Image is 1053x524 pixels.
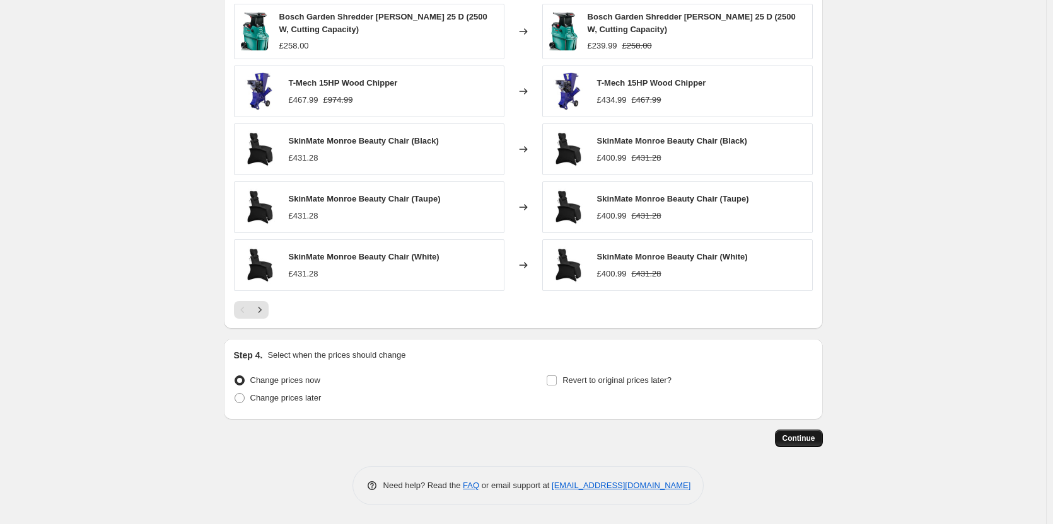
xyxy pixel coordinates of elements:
[251,301,269,319] button: Next
[775,430,823,447] button: Continue
[597,78,706,88] span: T-Mech 15HP Wood Chipper
[632,94,661,106] strike: £467.99
[632,152,661,164] strike: £431.28
[241,130,279,168] img: 7002_80x.webp
[289,78,398,88] span: T-Mech 15HP Wood Chipper
[289,194,441,203] span: SkinMate Monroe Beauty Chair (Taupe)
[234,301,269,319] nav: Pagination
[289,136,439,145] span: SkinMate Monroe Beauty Chair (Black)
[597,194,749,203] span: SkinMate Monroe Beauty Chair (Taupe)
[552,481,690,490] a: [EMAIL_ADDRESS][DOMAIN_NAME]
[632,268,661,280] strike: £431.28
[241,246,279,284] img: 7002_80x.webp
[597,268,627,280] div: £400.99
[289,252,439,261] span: SkinMate Monroe Beauty Chair (White)
[267,349,405,362] p: Select when the prices should change
[241,13,269,50] img: 61w2l0UXTHL._AC_SX522_80x.jpg
[597,136,747,145] span: SkinMate Monroe Beauty Chair (Black)
[632,210,661,222] strike: £431.28
[549,246,587,284] img: 7002_80x.webp
[588,40,617,52] div: £239.99
[250,393,322,402] span: Change prices later
[289,210,318,222] div: £431.28
[479,481,552,490] span: or email support at
[463,481,479,490] a: FAQ
[597,94,627,106] div: £434.99
[241,188,279,226] img: 7002_80x.webp
[549,188,587,226] img: 7002_80x.webp
[562,375,672,385] span: Revert to original prices later?
[597,210,627,222] div: £400.99
[597,252,748,261] span: SkinMate Monroe Beauty Chair (White)
[250,375,320,385] span: Change prices now
[279,40,309,52] div: £258.00
[549,13,578,50] img: 61w2l0UXTHL._AC_SX522_80x.jpg
[597,152,627,164] div: £400.99
[549,72,587,110] img: 24308-001-1-2nd-2025-01-17-41873_80x.jpg
[549,130,587,168] img: 7002_80x.webp
[289,94,318,106] div: £467.99
[383,481,463,490] span: Need help? Read the
[622,40,652,52] strike: £258.00
[289,152,318,164] div: £431.28
[782,433,815,443] span: Continue
[588,12,796,34] span: Bosch Garden Shredder [PERSON_NAME] 25 D (2500 W, Cutting Capacity)
[323,94,353,106] strike: £974.99
[241,72,279,110] img: 24308-001-1-2nd-2025-01-17-41873_80x.jpg
[289,268,318,280] div: £431.28
[234,349,263,362] h2: Step 4.
[279,12,487,34] span: Bosch Garden Shredder [PERSON_NAME] 25 D (2500 W, Cutting Capacity)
